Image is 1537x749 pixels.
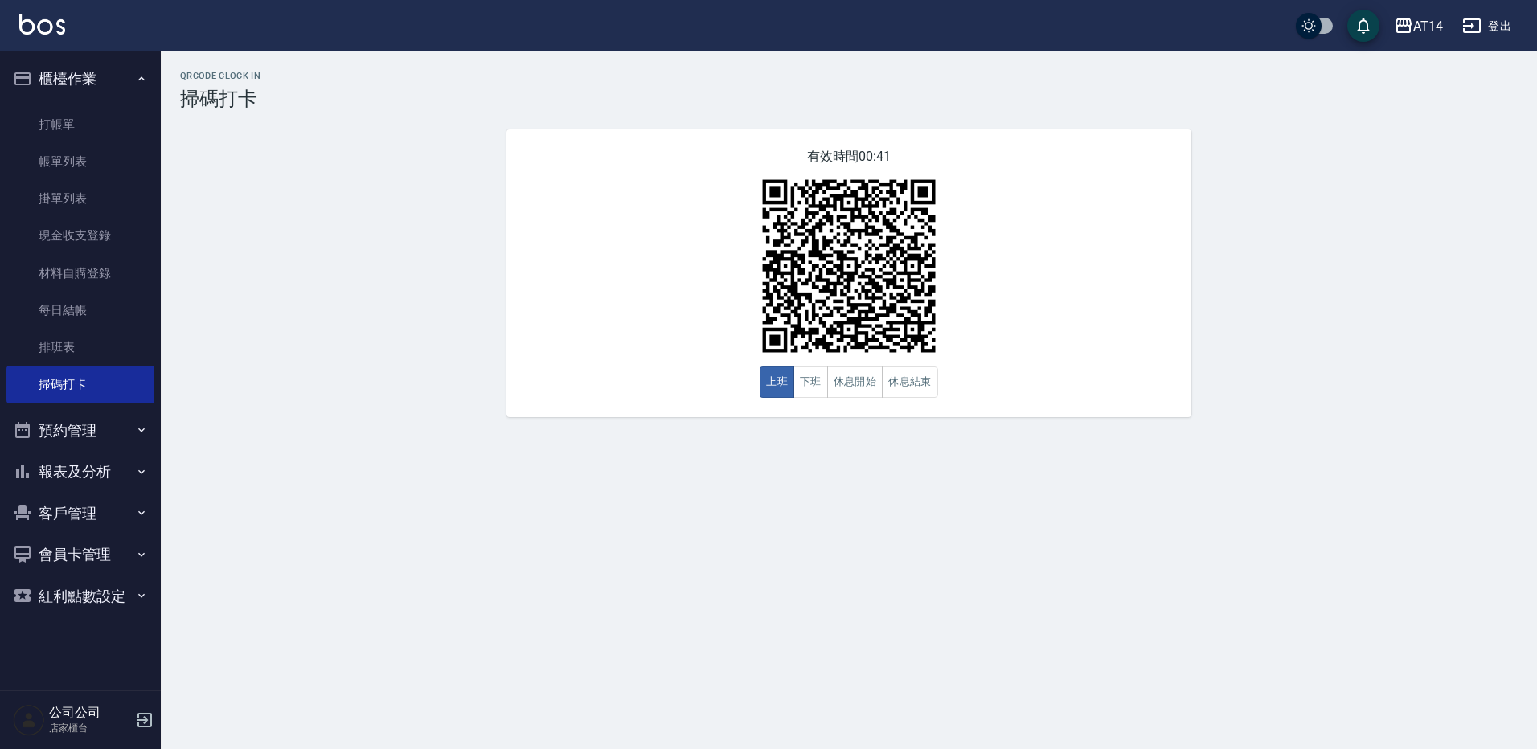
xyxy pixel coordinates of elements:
[6,143,154,180] a: 帳單列表
[6,217,154,254] a: 現金收支登錄
[13,704,45,736] img: Person
[6,292,154,329] a: 每日結帳
[1347,10,1379,42] button: save
[506,129,1191,417] div: 有效時間 00:41
[882,366,938,398] button: 休息結束
[19,14,65,35] img: Logo
[6,575,154,617] button: 紅利點數設定
[180,71,1518,81] h2: QRcode Clock In
[6,493,154,534] button: 客戶管理
[6,255,154,292] a: 材料自購登錄
[6,180,154,217] a: 掛單列表
[6,366,154,403] a: 掃碼打卡
[1387,10,1449,43] button: AT14
[1413,16,1443,36] div: AT14
[6,410,154,452] button: 預約管理
[6,329,154,366] a: 排班表
[760,366,794,398] button: 上班
[793,366,828,398] button: 下班
[827,366,883,398] button: 休息開始
[49,705,131,721] h5: 公司公司
[180,88,1518,110] h3: 掃碼打卡
[6,451,154,493] button: 報表及分析
[1456,11,1518,41] button: 登出
[6,534,154,575] button: 會員卡管理
[49,721,131,735] p: 店家櫃台
[6,58,154,100] button: 櫃檯作業
[6,106,154,143] a: 打帳單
